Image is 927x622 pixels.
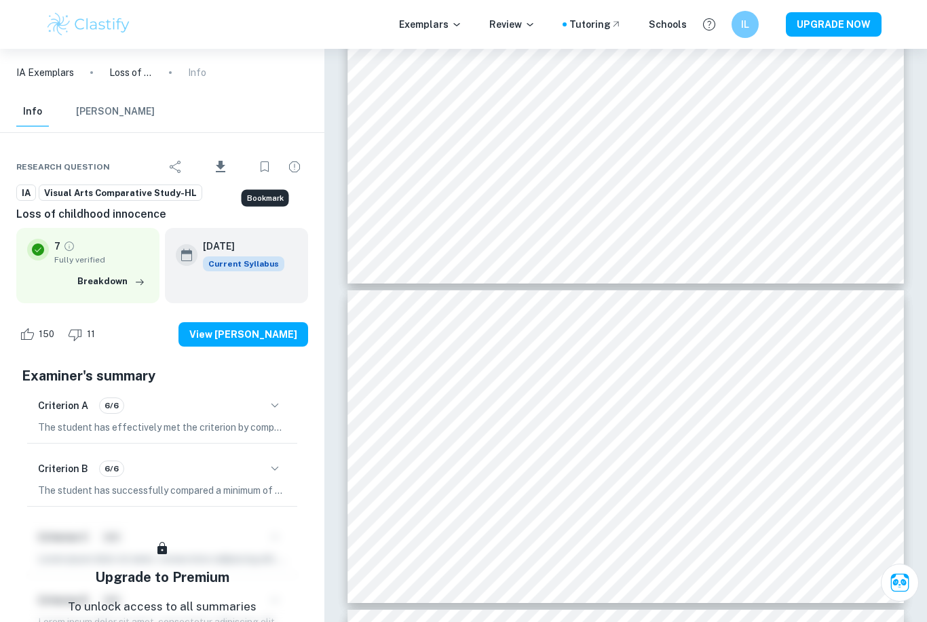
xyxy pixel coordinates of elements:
a: Schools [649,17,687,32]
button: Info [16,97,49,127]
div: Share [162,153,189,180]
h6: Loss of childhood innocence [16,206,308,222]
p: Review [489,17,535,32]
h5: Upgrade to Premium [95,567,229,587]
p: Info [188,65,206,80]
button: View [PERSON_NAME] [178,322,308,347]
a: Grade fully verified [63,240,75,252]
button: Ask Clai [881,564,919,602]
p: The student has successfully compared a minimum of 3 artworks by at least 2 different artists, me... [38,483,286,498]
span: Fully verified [54,254,149,266]
span: 6/6 [100,463,124,475]
img: Clastify logo [45,11,132,38]
button: [PERSON_NAME] [76,97,155,127]
div: Download [192,149,248,184]
a: Tutoring [569,17,622,32]
a: IA Exemplars [16,65,74,80]
p: The student has effectively met the criterion by comparing three artworks created by two differen... [38,420,286,435]
h6: Criterion A [38,398,88,413]
a: IA [16,184,36,201]
div: Like [16,324,62,345]
p: To unlock access to all summaries [68,598,257,616]
a: Visual Arts Comparative Study-HL [39,184,202,201]
button: UPGRADE NOW [786,12,882,37]
div: This exemplar is based on the current syllabus. Feel free to refer to it for inspiration/ideas wh... [203,256,284,271]
div: Bookmark [251,153,278,180]
button: Breakdown [74,271,149,292]
span: Visual Arts Comparative Study-HL [39,187,202,200]
span: 11 [79,328,102,341]
div: Report issue [281,153,308,180]
span: Current Syllabus [203,256,284,271]
div: Bookmark [242,190,289,207]
h6: [DATE] [203,239,273,254]
div: Dislike [64,324,102,345]
span: IA [17,187,35,200]
h5: Examiner's summary [22,366,303,386]
p: 7 [54,239,60,254]
span: 6/6 [100,400,124,412]
h6: IL [738,17,753,32]
button: IL [732,11,759,38]
span: Research question [16,161,110,173]
h6: Criterion B [38,461,88,476]
span: 150 [31,328,62,341]
p: Loss of childhood innocence [109,65,153,80]
p: Exemplars [399,17,462,32]
button: Help and Feedback [698,13,721,36]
